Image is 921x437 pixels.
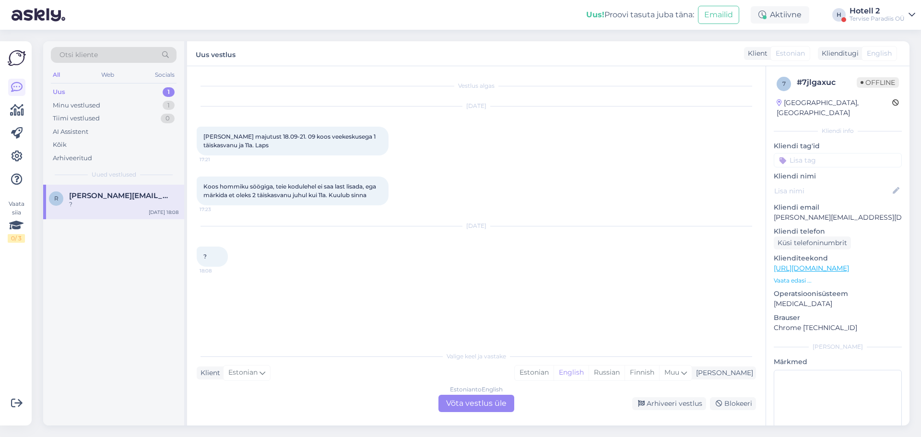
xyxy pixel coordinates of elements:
div: Klient [197,368,220,378]
div: Tervise Paradiis OÜ [850,15,905,23]
div: [DATE] [197,222,756,230]
div: Socials [153,69,177,81]
div: ? [69,200,178,209]
div: [DATE] 18:08 [149,209,178,216]
p: [MEDICAL_DATA] [774,299,902,309]
div: Aktiivne [751,6,809,24]
img: Askly Logo [8,49,26,67]
div: Arhiveeritud [53,154,92,163]
span: Estonian [776,48,805,59]
label: Uus vestlus [196,47,236,60]
span: Offline [857,77,899,88]
p: Kliendi nimi [774,171,902,181]
span: 18:08 [200,267,236,274]
p: [PERSON_NAME][EMAIL_ADDRESS][DOMAIN_NAME] [774,213,902,223]
b: Uus! [586,10,604,19]
div: Hotell 2 [850,7,905,15]
div: Arhiveeri vestlus [632,397,706,410]
p: Märkmed [774,357,902,367]
span: Uued vestlused [92,170,136,179]
div: # 7jlgaxuc [797,77,857,88]
div: H [832,8,846,22]
span: 17:21 [200,156,236,163]
div: [PERSON_NAME] [692,368,753,378]
a: Hotell 2Tervise Paradiis OÜ [850,7,915,23]
p: Kliendi telefon [774,226,902,236]
div: Küsi telefoninumbrit [774,236,851,249]
span: Otsi kliente [59,50,98,60]
div: English [554,366,589,380]
a: [URL][DOMAIN_NAME] [774,264,849,272]
div: Russian [589,366,625,380]
div: 1 [163,101,175,110]
div: Kõik [53,140,67,150]
div: [DATE] [197,102,756,110]
div: Klient [744,48,767,59]
div: 1 [163,87,175,97]
p: Kliendi tag'id [774,141,902,151]
div: Tiimi vestlused [53,114,100,123]
div: Klienditugi [818,48,859,59]
button: Emailid [698,6,739,24]
div: Web [99,69,116,81]
span: 7 [782,80,786,87]
div: [PERSON_NAME] [774,343,902,351]
div: Uus [53,87,65,97]
div: Vaata siia [8,200,25,243]
div: Proovi tasuta juba täna: [586,9,694,21]
span: r [54,195,59,202]
input: Lisa nimi [774,186,891,196]
span: 17:23 [200,206,236,213]
div: 0 [161,114,175,123]
input: Lisa tag [774,153,902,167]
p: Chrome [TECHNICAL_ID] [774,323,902,333]
div: Võta vestlus üle [438,395,514,412]
div: Estonian [515,366,554,380]
p: Kliendi email [774,202,902,213]
div: 0 / 3 [8,234,25,243]
p: Vaata edasi ... [774,276,902,285]
span: English [867,48,892,59]
span: Estonian [228,367,258,378]
p: Brauser [774,313,902,323]
div: Vestlus algas [197,82,756,90]
div: All [51,69,62,81]
span: Koos hommiku söögiga, teie kodulehel ei saa last lisada, ega märkida et oleks 2 täiskasvanu juhul... [203,183,378,199]
div: AI Assistent [53,127,88,137]
p: Klienditeekond [774,253,902,263]
div: Minu vestlused [53,101,100,110]
div: [GEOGRAPHIC_DATA], [GEOGRAPHIC_DATA] [777,98,892,118]
span: raul.ritval22@gmail.com [69,191,169,200]
div: Blokeeri [710,397,756,410]
p: Operatsioonisüsteem [774,289,902,299]
span: [PERSON_NAME] majutust 18.09-21. 09 koos veekeskusega 1 täiskasvanu ja 11a. Laps [203,133,377,149]
div: Kliendi info [774,127,902,135]
span: ? [203,253,207,260]
div: Valige keel ja vastake [197,352,756,361]
div: Estonian to English [450,385,503,394]
div: Finnish [625,366,659,380]
span: Muu [664,368,679,377]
